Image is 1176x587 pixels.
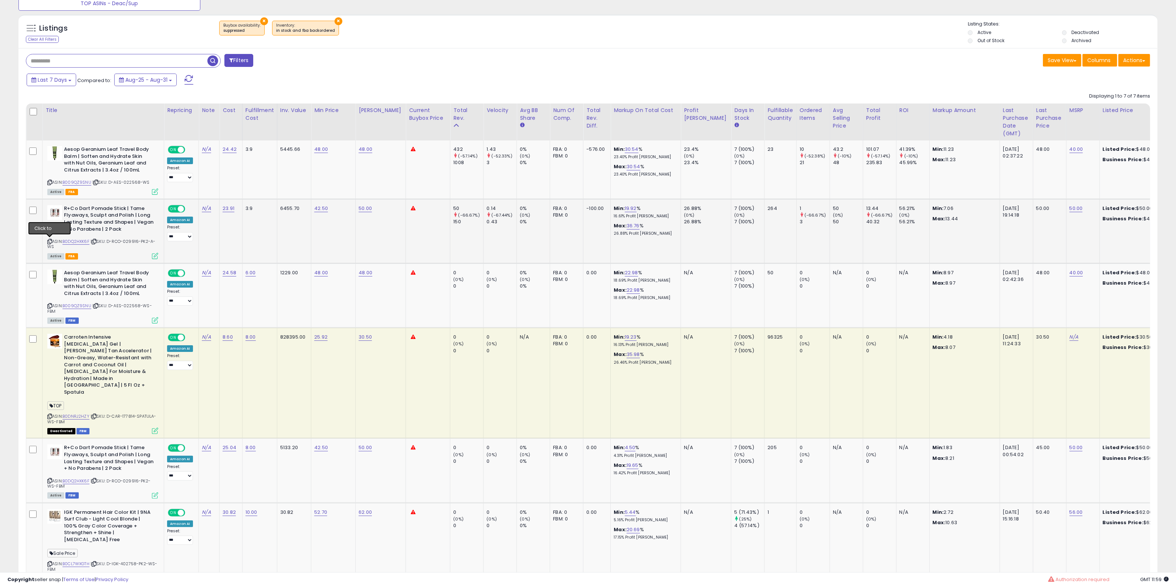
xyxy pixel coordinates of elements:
[866,106,893,122] div: Total Profit
[933,333,944,340] strong: Min:
[62,303,91,309] a: B009QZ9SNU
[202,509,211,516] a: N/A
[767,106,793,122] div: Fulfillable Quantity
[553,212,577,218] div: FBM: 0
[734,122,739,129] small: Days In Stock.
[27,74,76,86] button: Last 7 Days
[1070,269,1083,276] a: 40.00
[627,462,638,469] a: 19.65
[487,146,516,153] div: 1.43
[800,334,830,340] div: 0
[47,318,64,324] span: All listings currently available for purchase on Amazon
[96,576,128,583] a: Privacy Policy
[553,146,577,153] div: FBA: 0
[684,153,694,159] small: (0%)
[968,21,1158,28] p: Listing States:
[871,153,890,159] small: (-57.14%)
[245,333,256,341] a: 8.00
[899,146,929,153] div: 41.39%
[63,576,95,583] a: Terms of Use
[260,17,268,25] button: ×
[1103,106,1167,114] div: Listed Price
[314,106,352,114] div: Min Price
[614,214,675,219] p: 16.61% Profit [PERSON_NAME]
[245,146,271,153] div: 3.9
[586,146,605,153] div: -576.00
[899,269,924,276] div: N/A
[734,283,764,289] div: 7 (100%)
[866,218,896,225] div: 40.32
[47,189,64,195] span: All listings currently available for purchase on Amazon
[1103,279,1143,286] b: Business Price:
[933,205,944,212] strong: Min:
[614,269,625,276] b: Min:
[520,269,550,276] div: 0%
[314,444,328,451] a: 42.50
[625,269,638,276] a: 22.98
[184,270,196,276] span: OFF
[1071,29,1099,35] label: Deactivated
[487,205,516,212] div: 0.14
[77,77,111,84] span: Compared to:
[1089,93,1150,100] div: Displaying 1 to 7 of 7 items
[933,279,946,286] strong: Max:
[1003,106,1030,138] div: Last Purchase Date (GMT)
[64,146,154,175] b: Aesop Geranium Leaf Travel Body Balm | Soften and Hydrate Skin with Nut Oils, Geranium Leaf and C...
[734,269,764,276] div: 7 (100%)
[47,238,155,250] span: | SKU: D-RCO-029916-PK2-A-WS
[202,333,211,341] a: N/A
[1103,215,1143,222] b: Business Price:
[202,106,216,114] div: Note
[838,153,852,159] small: (-10%)
[1003,205,1027,218] div: [DATE] 19:14:18
[45,106,161,114] div: Title
[734,218,764,225] div: 7 (100%)
[1070,333,1078,341] a: N/A
[614,163,627,170] b: Max:
[833,159,863,166] div: 48
[933,215,946,222] strong: Max:
[202,146,211,153] a: N/A
[1103,205,1136,212] b: Listed Price:
[684,269,725,276] div: N/A
[453,159,483,166] div: 1008
[453,269,483,276] div: 0
[92,179,150,185] span: | SKU: D-AES-022568-WS
[167,166,193,182] div: Preset:
[359,444,372,451] a: 50.00
[62,561,89,567] a: B0CL7WXGTH
[65,318,79,324] span: FBM
[487,159,516,166] div: 3
[614,333,625,340] b: Min:
[625,146,638,153] a: 30.54
[64,334,154,397] b: Carroten Intensive [MEDICAL_DATA] Gel | [PERSON_NAME] Tan Accelerator | Non-Greasy, Water-Resista...
[487,269,516,276] div: 0
[734,159,764,166] div: 7 (100%)
[520,205,550,212] div: 0%
[553,276,577,283] div: FBM: 0
[280,334,305,340] div: 828395.00
[167,225,193,241] div: Preset:
[65,189,78,195] span: FBA
[458,212,479,218] small: (-66.67%)
[625,333,637,341] a: 19.23
[314,205,328,212] a: 42.50
[223,205,234,212] a: 23.91
[684,146,731,153] div: 23.4%
[833,212,843,218] small: (0%)
[245,106,274,122] div: Fulfillment Cost
[169,270,178,276] span: ON
[1036,205,1061,212] div: 50.00
[614,146,675,160] div: %
[899,159,929,166] div: 45.99%
[520,122,524,129] small: Avg BB Share.
[866,146,896,153] div: 101.07
[223,28,261,33] div: suppressed
[359,333,372,341] a: 30.50
[1036,269,1061,276] div: 48.00
[47,253,64,259] span: All listings currently available for purchase on Amazon
[125,76,167,84] span: Aug-25 - Aug-31
[520,153,530,159] small: (0%)
[453,334,483,340] div: 0
[202,205,211,212] a: N/A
